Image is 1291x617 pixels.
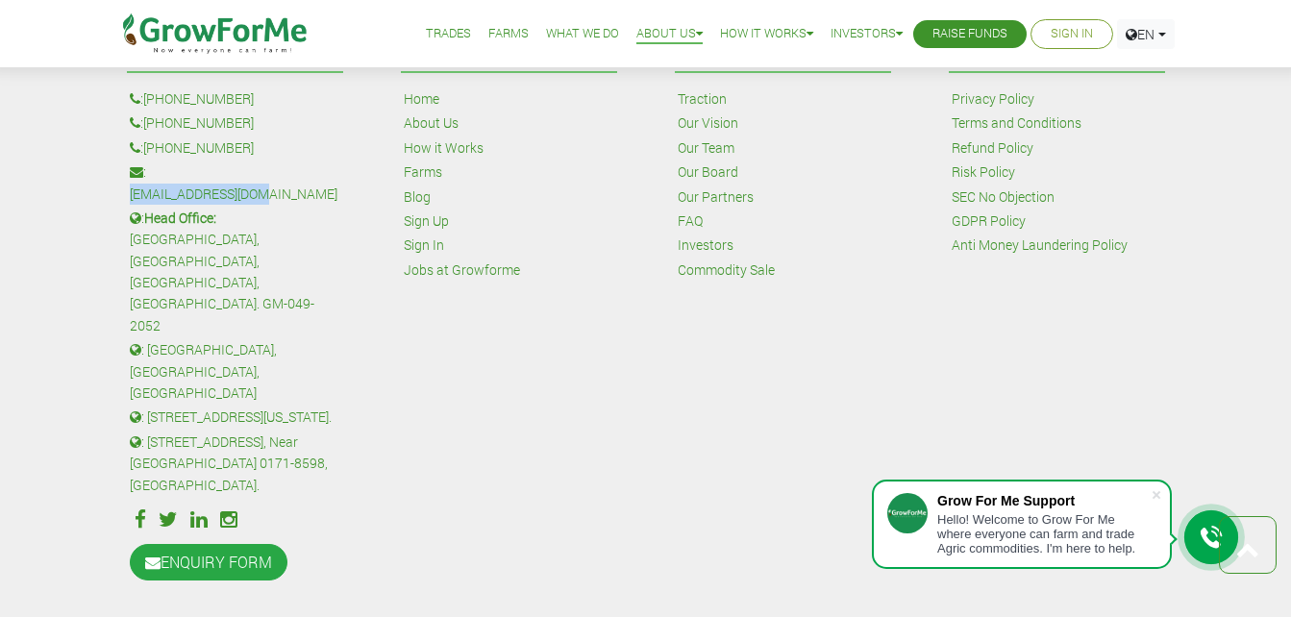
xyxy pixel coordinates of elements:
[678,161,738,183] a: Our Board
[404,186,431,208] a: Blog
[678,210,703,232] a: FAQ
[404,234,444,256] a: Sign In
[130,161,340,205] p: :
[636,24,703,44] a: About Us
[130,137,340,159] p: :
[546,24,619,44] a: What We Do
[937,512,1151,555] div: Hello! Welcome to Grow For Me where everyone can farm and trade Agric commodities. I'm here to help.
[678,88,727,110] a: Traction
[130,112,340,134] p: :
[404,112,459,134] a: About Us
[952,234,1128,256] a: Anti Money Laundering Policy
[143,137,254,159] a: [PHONE_NUMBER]
[426,24,471,44] a: Trades
[952,161,1015,183] a: Risk Policy
[952,186,1055,208] a: SEC No Objection
[404,259,520,281] a: Jobs at Growforme
[932,24,1007,44] a: Raise Funds
[1117,19,1175,49] a: EN
[678,112,738,134] a: Our Vision
[130,544,287,580] a: ENQUIRY FORM
[130,184,337,205] a: [EMAIL_ADDRESS][DOMAIN_NAME]
[678,137,734,159] a: Our Team
[404,161,442,183] a: Farms
[130,208,340,336] p: : [GEOGRAPHIC_DATA], [GEOGRAPHIC_DATA], [GEOGRAPHIC_DATA], [GEOGRAPHIC_DATA]. GM-049-2052
[144,209,216,227] b: Head Office:
[952,137,1033,159] a: Refund Policy
[404,210,449,232] a: Sign Up
[404,88,439,110] a: Home
[1051,24,1093,44] a: Sign In
[143,88,254,110] a: [PHONE_NUMBER]
[952,210,1026,232] a: GDPR Policy
[720,24,813,44] a: How it Works
[937,493,1151,508] div: Grow For Me Support
[678,259,775,281] a: Commodity Sale
[130,407,340,428] p: : [STREET_ADDRESS][US_STATE].
[488,24,529,44] a: Farms
[143,112,254,134] a: [PHONE_NUMBER]
[404,137,484,159] a: How it Works
[130,432,340,496] p: : [STREET_ADDRESS], Near [GEOGRAPHIC_DATA] 0171-8598, [GEOGRAPHIC_DATA].
[130,339,340,404] p: : [GEOGRAPHIC_DATA], [GEOGRAPHIC_DATA], [GEOGRAPHIC_DATA]
[952,88,1034,110] a: Privacy Policy
[952,112,1081,134] a: Terms and Conditions
[130,88,340,110] p: :
[831,24,903,44] a: Investors
[678,186,754,208] a: Our Partners
[678,234,733,256] a: Investors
